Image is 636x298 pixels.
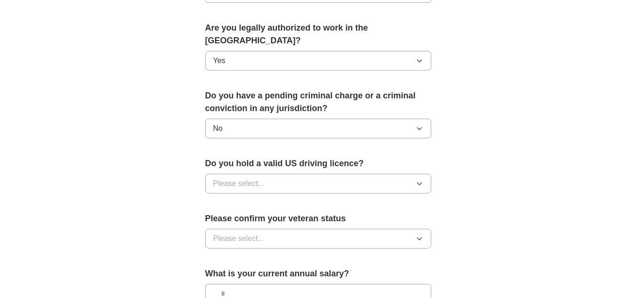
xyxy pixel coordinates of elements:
[205,229,431,249] button: Please select...
[213,123,223,134] span: No
[205,89,431,115] label: Do you have a pending criminal charge or a criminal conviction in any jurisdiction?
[205,51,431,71] button: Yes
[205,212,431,225] label: Please confirm your veteran status
[213,178,265,189] span: Please select...
[205,22,431,47] label: Are you legally authorized to work in the [GEOGRAPHIC_DATA]?
[205,119,431,138] button: No
[205,174,431,193] button: Please select...
[205,157,431,170] label: Do you hold a valid US driving licence?
[205,267,431,280] label: What is your current annual salary?
[213,55,225,66] span: Yes
[213,233,265,244] span: Please select...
